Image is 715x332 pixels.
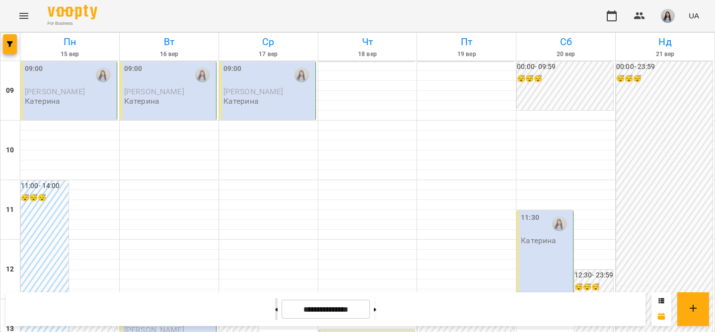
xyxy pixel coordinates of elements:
[6,264,14,275] h6: 12
[661,9,675,23] img: 00729b20cbacae7f74f09ddf478bc520.jpg
[121,50,217,59] h6: 16 вер
[25,64,43,74] label: 09:00
[574,282,613,293] h6: 😴😴😴
[22,34,118,50] h6: Пн
[552,216,567,231] img: Катерина
[320,50,416,59] h6: 18 вер
[223,64,242,74] label: 09:00
[48,20,97,27] span: For Business
[574,270,613,281] h6: 12:30 - 23:59
[685,6,703,25] button: UA
[518,34,614,50] h6: Сб
[517,62,613,72] h6: 00:00 - 09:59
[21,193,69,203] h6: 😴😴😴
[616,62,713,72] h6: 00:00 - 23:59
[223,87,284,96] span: [PERSON_NAME]
[124,64,143,74] label: 09:00
[616,73,713,84] h6: 😴😴😴
[124,87,184,96] span: [PERSON_NAME]
[21,181,69,192] h6: 11:00 - 14:00
[419,50,514,59] h6: 19 вер
[22,50,118,59] h6: 15 вер
[6,145,14,156] h6: 10
[124,97,159,105] p: Катерина
[25,87,85,96] span: [PERSON_NAME]
[320,34,416,50] h6: Чт
[195,67,210,82] img: Катерина
[617,34,713,50] h6: Нд
[419,34,514,50] h6: Пт
[121,34,217,50] h6: Вт
[617,50,713,59] h6: 21 вер
[521,236,556,245] p: Катерина
[518,50,614,59] h6: 20 вер
[6,85,14,96] h6: 09
[294,67,309,82] img: Катерина
[220,50,316,59] h6: 17 вер
[223,97,259,105] p: Катерина
[689,10,699,21] span: UA
[517,73,613,84] h6: 😴😴😴
[12,4,36,28] button: Menu
[96,67,111,82] img: Катерина
[25,97,60,105] p: Катерина
[521,212,539,223] label: 11:30
[6,204,14,215] h6: 11
[220,34,316,50] h6: Ср
[48,5,97,19] img: Voopty Logo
